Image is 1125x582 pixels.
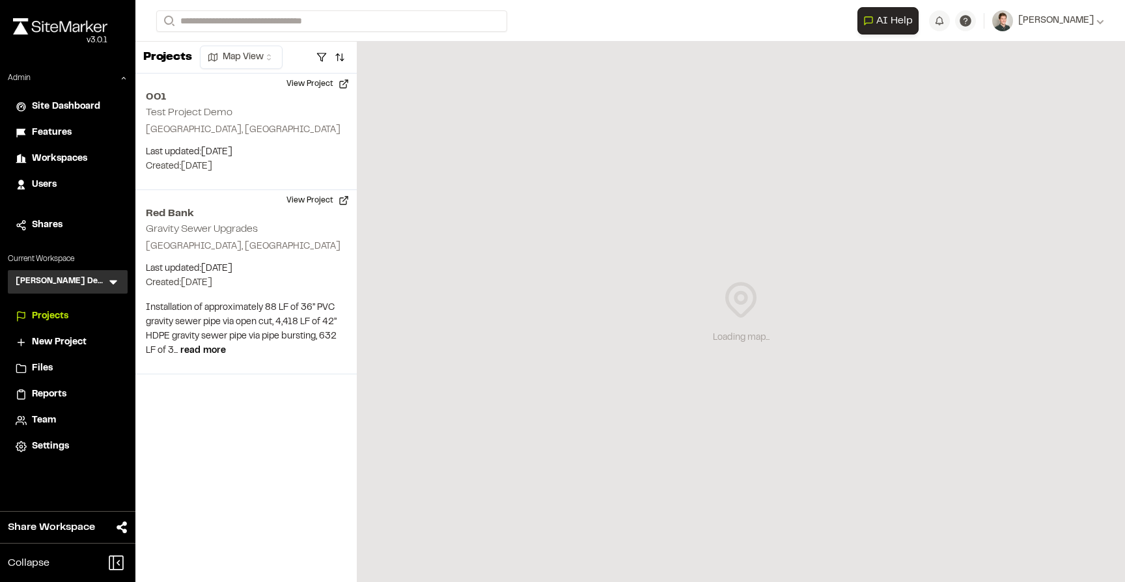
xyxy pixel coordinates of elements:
p: Last updated: [DATE] [146,145,346,159]
span: Collapse [8,555,49,571]
a: Settings [16,439,120,454]
div: Loading map... [713,331,770,345]
button: Open AI Assistant [857,7,919,35]
span: Team [32,413,56,428]
h3: [PERSON_NAME] Demo Workspace [16,275,107,288]
span: Files [32,361,53,376]
a: Workspaces [16,152,120,166]
h2: Gravity Sewer Upgrades [146,225,258,234]
p: [GEOGRAPHIC_DATA], [GEOGRAPHIC_DATA] [146,123,346,137]
button: [PERSON_NAME] [992,10,1104,31]
button: Search [156,10,180,32]
button: View Project [279,74,357,94]
span: Shares [32,218,62,232]
a: Site Dashboard [16,100,120,114]
p: [GEOGRAPHIC_DATA], [GEOGRAPHIC_DATA] [146,240,346,254]
span: AI Help [876,13,913,29]
a: Features [16,126,120,140]
a: Files [16,361,120,376]
h2: Red Bank [146,206,346,221]
a: Shares [16,218,120,232]
p: Created: [DATE] [146,276,346,290]
h2: 001 [146,89,346,105]
a: Reports [16,387,120,402]
div: Oh geez...please don't... [13,35,107,46]
img: User [992,10,1013,31]
span: Features [32,126,72,140]
span: Site Dashboard [32,100,100,114]
span: Reports [32,387,66,402]
div: Open AI Assistant [857,7,924,35]
a: Users [16,178,120,192]
a: New Project [16,335,120,350]
a: Projects [16,309,120,324]
span: read more [180,347,226,355]
p: Admin [8,72,31,84]
img: rebrand.png [13,18,107,35]
span: [PERSON_NAME] [1018,14,1094,28]
span: Settings [32,439,69,454]
h2: Test Project Demo [146,108,232,117]
p: Current Workspace [8,253,128,265]
p: Last updated: [DATE] [146,262,346,276]
a: Team [16,413,120,428]
span: Share Workspace [8,520,95,535]
button: View Project [279,190,357,211]
span: Workspaces [32,152,87,166]
p: Created: [DATE] [146,159,346,174]
p: Installation of approximately 88 LF of 36” PVC gravity sewer pipe via open cut, 4,418 LF of 42” H... [146,301,346,358]
span: New Project [32,335,87,350]
p: Projects [143,49,192,66]
span: Users [32,178,57,192]
span: Projects [32,309,68,324]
